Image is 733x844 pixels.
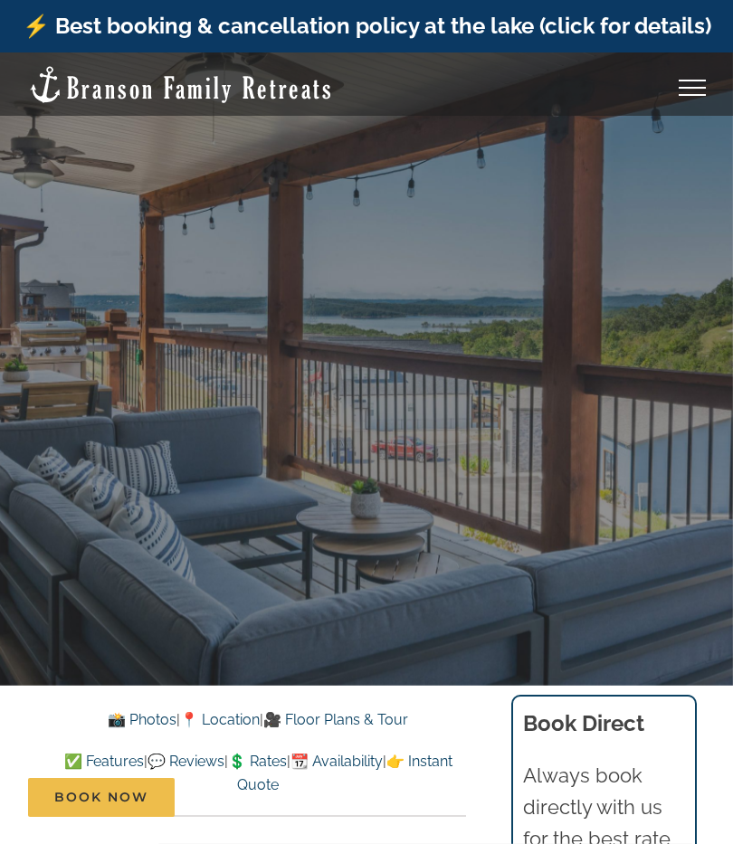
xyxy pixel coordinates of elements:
[228,753,287,770] a: 💲 Rates
[54,790,148,805] span: Book Now
[148,753,224,770] a: 💬 Reviews
[523,710,644,736] b: Book Direct
[23,13,711,39] a: ⚡️ Best booking & cancellation policy at the lake (click for details)
[180,711,260,728] a: 📍 Location
[27,64,334,105] img: Branson Family Retreats Logo
[656,80,728,96] a: Toggle Menu
[263,711,408,728] a: 🎥 Floor Plans & Tour
[51,750,466,796] p: | | | |
[28,778,175,817] a: Book Now
[237,753,452,793] a: 👉 Instant Quote
[290,753,383,770] a: 📆 Availability
[108,711,176,728] a: 📸 Photos
[51,708,466,732] p: | |
[64,753,144,770] a: ✅ Features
